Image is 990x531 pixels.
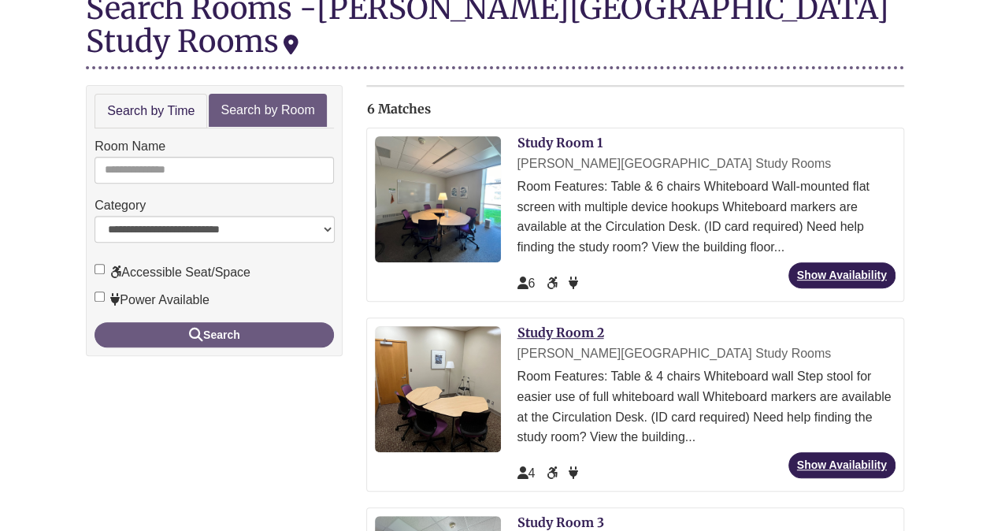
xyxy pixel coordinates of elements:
img: Study Room 1 [375,136,501,262]
input: Accessible Seat/Space [95,264,105,274]
span: Power Available [569,466,578,480]
div: Room Features: Table & 6 chairs Whiteboard Wall-mounted flat screen with multiple device hookups ... [517,176,895,257]
span: Accessible Seat/Space [547,466,561,480]
div: [PERSON_NAME][GEOGRAPHIC_DATA] Study Rooms [517,154,895,174]
a: Search by Room [209,94,326,128]
a: Study Room 2 [517,325,603,340]
div: [PERSON_NAME][GEOGRAPHIC_DATA] Study Rooms [517,343,895,364]
a: Study Room 1 [517,135,602,150]
a: Study Room 3 [517,514,603,530]
label: Power Available [95,290,209,310]
input: Power Available [95,291,105,302]
button: Search [95,322,334,347]
span: Accessible Seat/Space [547,277,561,290]
h2: 6 Matches [366,102,903,117]
a: Show Availability [788,262,895,288]
span: The capacity of this space [517,466,535,480]
span: Power Available [569,277,578,290]
span: The capacity of this space [517,277,535,290]
label: Category [95,195,146,216]
img: Study Room 2 [375,326,501,452]
label: Room Name [95,136,165,157]
div: Room Features: Table & 4 chairs Whiteboard wall Step stool for easier use of full whiteboard wall... [517,366,895,447]
a: Search by Time [95,94,207,129]
label: Accessible Seat/Space [95,262,250,283]
a: Show Availability [788,452,895,478]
